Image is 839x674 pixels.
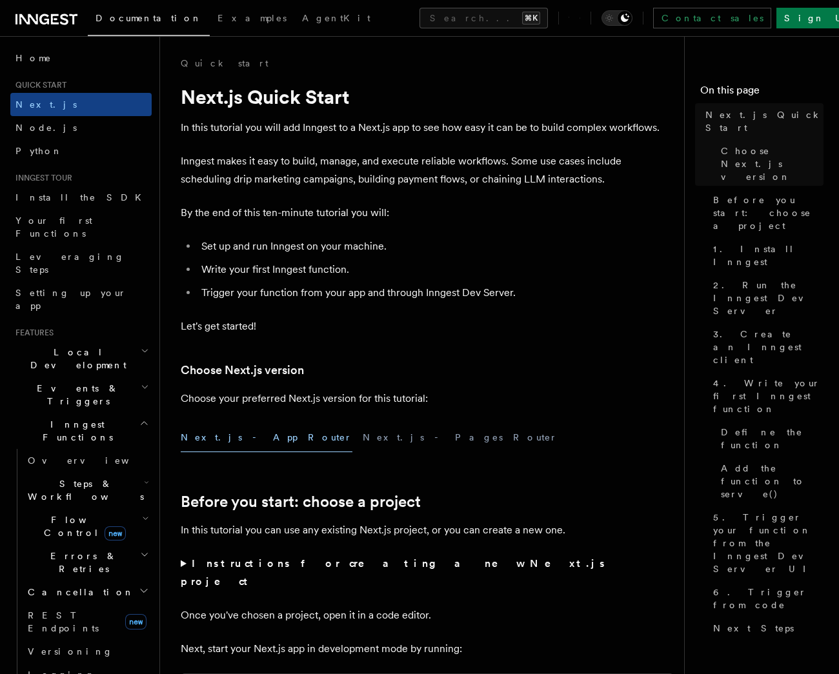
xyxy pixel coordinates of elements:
[10,413,152,449] button: Inngest Functions
[708,273,824,322] a: 2. Run the Inngest Dev Server
[713,377,824,415] span: 4. Write your first Inngest function
[10,93,152,116] a: Next.js
[181,640,674,658] p: Next, start your Next.js app in development mode by running:
[705,108,824,134] span: Next.js Quick Start
[197,237,674,255] li: Set up and run Inngest on your machine.
[716,421,824,457] a: Define the function
[10,209,152,245] a: Your first Functions
[217,13,287,23] span: Examples
[713,328,824,366] span: 3. Create an Inngest client
[23,580,152,604] button: Cancellation
[23,477,144,503] span: Steps & Workflows
[10,281,152,317] a: Setting up your app
[88,4,210,36] a: Documentation
[28,455,161,466] span: Overview
[713,511,824,575] span: 5. Trigger your function from the Inngest Dev Server UI
[601,10,632,26] button: Toggle dark mode
[713,586,824,611] span: 6. Trigger from code
[105,526,126,540] span: new
[10,346,141,372] span: Local Development
[181,361,304,379] a: Choose Next.js version
[23,472,152,508] button: Steps & Workflows
[700,103,824,139] a: Next.js Quick Start
[15,99,77,110] span: Next.js
[10,418,139,444] span: Inngest Functions
[23,550,140,575] span: Errors & Retries
[721,144,824,183] span: Choose Next.js version
[181,606,674,624] p: Once you've chosen a project, open it in a code editor.
[15,252,125,275] span: Leveraging Steps
[15,52,52,64] span: Home
[181,119,674,137] p: In this tutorial you will add Inngest to a Next.js app to see how easy it can be to build complex...
[721,426,824,451] span: Define the function
[15,123,77,133] span: Node.js
[708,580,824,617] a: 6. Trigger from code
[181,493,421,511] a: Before you start: choose a project
[10,341,152,377] button: Local Development
[10,46,152,70] a: Home
[125,614,147,629] span: new
[181,557,607,588] strong: Instructions for creating a new Next.js project
[23,604,152,640] a: REST Endpointsnew
[210,4,294,35] a: Examples
[15,215,92,239] span: Your first Functions
[419,8,548,28] button: Search...⌘K
[522,12,540,25] kbd: ⌘K
[302,13,370,23] span: AgentKit
[10,80,66,90] span: Quick start
[23,586,134,599] span: Cancellation
[713,243,824,268] span: 1. Install Inngest
[181,555,674,591] summary: Instructions for creating a new Next.js project
[181,521,674,539] p: In this tutorial you can use any existing Next.js project, or you can create a new one.
[181,57,268,70] a: Quick start
[708,617,824,640] a: Next Steps
[23,640,152,663] a: Versioning
[15,288,126,311] span: Setting up your app
[23,449,152,472] a: Overview
[96,13,202,23] span: Documentation
[10,139,152,163] a: Python
[181,85,674,108] h1: Next.js Quick Start
[700,83,824,103] h4: On this page
[15,146,63,156] span: Python
[713,193,824,232] span: Before you start: choose a project
[716,139,824,188] a: Choose Next.js version
[708,237,824,273] a: 1. Install Inngest
[713,622,794,635] span: Next Steps
[10,116,152,139] a: Node.js
[197,261,674,279] li: Write your first Inngest function.
[10,186,152,209] a: Install the SDK
[708,506,824,580] a: 5. Trigger your function from the Inngest Dev Server UI
[15,192,149,203] span: Install the SDK
[23,544,152,580] button: Errors & Retries
[363,423,558,452] button: Next.js - Pages Router
[28,610,99,633] span: REST Endpoints
[10,245,152,281] a: Leveraging Steps
[28,646,113,657] span: Versioning
[10,377,152,413] button: Events & Triggers
[708,372,824,421] a: 4. Write your first Inngest function
[716,457,824,506] a: Add the function to serve()
[197,284,674,302] li: Trigger your function from your app and through Inngest Dev Server.
[708,188,824,237] a: Before you start: choose a project
[708,322,824,372] a: 3. Create an Inngest client
[181,390,674,408] p: Choose your preferred Next.js version for this tutorial:
[181,204,674,222] p: By the end of this ten-minute tutorial you will:
[181,317,674,335] p: Let's get started!
[721,462,824,501] span: Add the function to serve()
[10,382,141,408] span: Events & Triggers
[294,4,378,35] a: AgentKit
[10,328,54,338] span: Features
[181,423,352,452] button: Next.js - App Router
[181,152,674,188] p: Inngest makes it easy to build, manage, and execute reliable workflows. Some use cases include sc...
[653,8,771,28] a: Contact sales
[713,279,824,317] span: 2. Run the Inngest Dev Server
[23,508,152,544] button: Flow Controlnew
[23,513,142,539] span: Flow Control
[10,173,72,183] span: Inngest tour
